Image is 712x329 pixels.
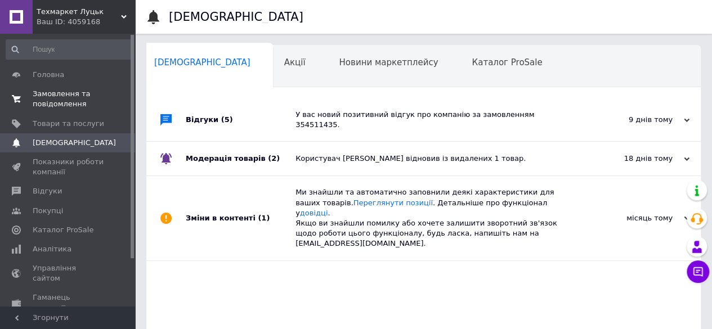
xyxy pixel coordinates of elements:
[33,186,62,196] span: Відгуки
[258,214,270,222] span: (1)
[33,292,104,313] span: Гаманець компанії
[687,260,709,283] button: Чат з покупцем
[37,17,135,27] div: Ваш ID: 4059168
[577,154,689,164] div: 18 днів тому
[300,209,328,217] a: довідці
[295,110,577,130] div: У вас новий позитивний відгук про компанію за замовленням 354511435.
[186,98,295,141] div: Відгуки
[33,89,104,109] span: Замовлення та повідомлення
[577,115,689,125] div: 9 днів тому
[284,57,306,67] span: Акції
[33,119,104,129] span: Товари та послуги
[353,199,433,207] a: Переглянути позиції
[186,176,295,260] div: Зміни в контенті
[33,138,116,148] span: [DEMOGRAPHIC_DATA]
[33,244,71,254] span: Аналітика
[33,157,104,177] span: Показники роботи компанії
[268,154,280,163] span: (2)
[154,57,250,67] span: [DEMOGRAPHIC_DATA]
[33,206,63,216] span: Покупці
[472,57,542,67] span: Каталог ProSale
[339,57,438,67] span: Новини маркетплейсу
[295,187,577,249] div: Ми знайшли та автоматично заповнили деякі характеристики для ваших товарів. . Детальніше про функ...
[33,70,64,80] span: Головна
[37,7,121,17] span: Техмаркет Луцьк
[221,115,233,124] span: (5)
[295,154,577,164] div: Користувач [PERSON_NAME] відновив із видалених 1 товар.
[577,213,689,223] div: місяць тому
[6,39,133,60] input: Пошук
[169,10,303,24] h1: [DEMOGRAPHIC_DATA]
[33,225,93,235] span: Каталог ProSale
[186,142,295,175] div: Модерація товарів
[33,263,104,283] span: Управління сайтом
